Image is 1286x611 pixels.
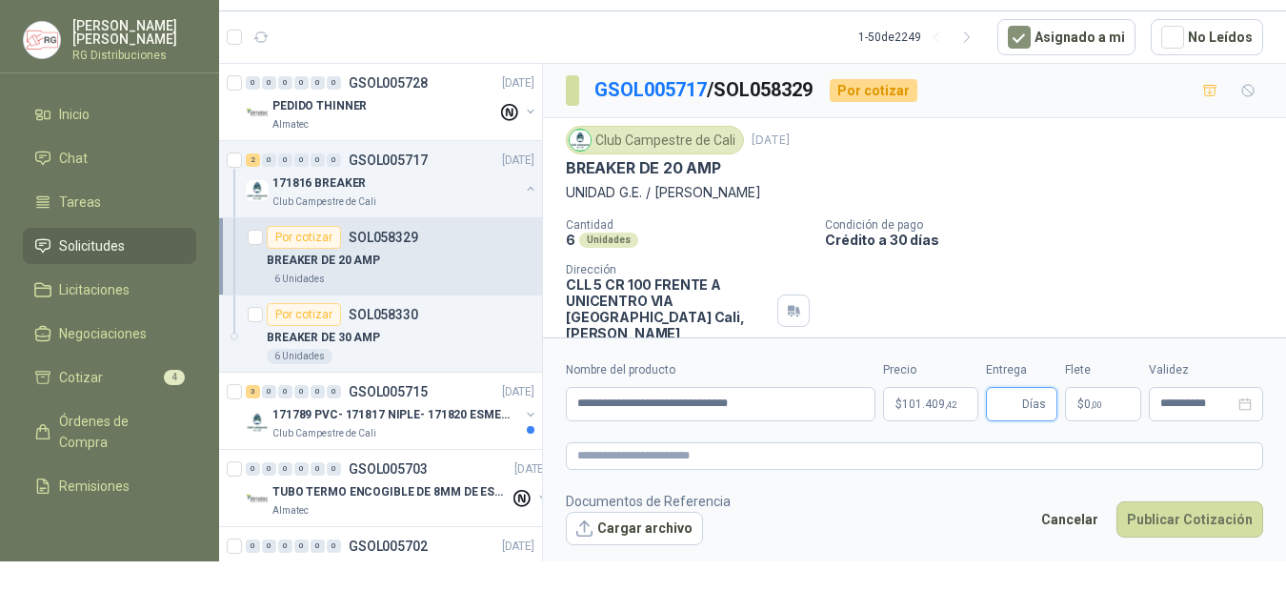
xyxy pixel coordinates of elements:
button: Publicar Cotización [1116,501,1263,538]
p: 6 [566,232,575,248]
div: 0 [262,76,276,90]
div: 0 [262,385,276,398]
p: RG Distribuciones [72,50,196,61]
div: 0 [327,540,341,553]
a: Configuración [23,512,196,548]
a: GSOL005717 [594,78,707,101]
span: ,00 [1091,399,1102,410]
p: BREAKER DE 20 AMP [566,158,721,178]
p: Club Campestre de Cali [272,426,376,441]
div: 0 [311,76,325,90]
span: Remisiones [59,476,130,497]
p: / SOL058329 [594,75,814,105]
p: BREAKER DE 30 AMP [267,329,380,347]
p: [DATE] [514,460,547,479]
p: Documentos de Referencia [566,491,731,512]
div: 2 [246,153,260,167]
span: $ [1077,398,1084,410]
div: 6 Unidades [267,349,332,364]
img: Company Logo [246,102,269,125]
button: No Leídos [1151,19,1263,55]
p: 171816 BREAKER [272,174,366,193]
button: Asignado a mi [997,19,1135,55]
div: 0 [262,153,276,167]
p: [DATE] [502,152,534,170]
p: GSOL005728 [349,76,428,90]
div: 0 [311,462,325,476]
p: [DATE] [502,538,534,556]
div: 0 [262,462,276,476]
p: GSOL005715 [349,385,428,398]
a: Por cotizarSOL058330BREAKER DE 30 AMP6 Unidades [219,295,542,373]
button: Cargar archivo [566,512,703,546]
div: 3 [246,385,260,398]
p: Almatec [272,503,309,519]
span: Solicitudes [59,235,125,256]
div: 0 [327,462,341,476]
p: GSOL005702 [349,540,428,553]
p: GSOL005717 [349,153,428,167]
a: Chat [23,140,196,176]
p: TUBO TERMO ENCOGIBLE DE 8MM DE ESPESOR X 5CMS [272,483,510,501]
p: [PERSON_NAME] [PERSON_NAME] [72,19,196,46]
p: Cantidad [566,218,810,232]
div: 0 [311,153,325,167]
div: 0 [327,385,341,398]
div: 0 [294,385,309,398]
span: ,42 [945,399,956,410]
p: $ 0,00 [1065,387,1141,421]
p: SOL058329 [349,231,418,244]
p: CLL 5 CR 100 FRENTE A UNICENTRO VIA [GEOGRAPHIC_DATA] Cali , [PERSON_NAME][GEOGRAPHIC_DATA] [566,276,770,357]
div: 0 [311,385,325,398]
label: Nombre del producto [566,361,875,379]
p: SOL058330 [349,308,418,321]
div: 0 [311,540,325,553]
div: 0 [327,153,341,167]
p: Crédito a 30 días [825,232,1278,248]
div: Por cotizar [267,226,341,249]
a: 0 0 0 0 0 0 GSOL005728[DATE] Company LogoPEDIDO THINNERAlmatec [246,71,538,132]
img: Company Logo [246,179,269,202]
a: 0 0 0 0 0 0 GSOL005703[DATE] Company LogoTUBO TERMO ENCOGIBLE DE 8MM DE ESPESOR X 5CMSAlmatec [246,458,551,519]
a: Por cotizarSOL058329BREAKER DE 20 AMP6 Unidades [219,218,542,295]
div: 0 [278,540,292,553]
div: 0 [294,540,309,553]
a: Solicitudes [23,228,196,264]
label: Entrega [986,361,1057,379]
span: 4 [164,370,185,385]
p: UNIDAD G.E. / [PERSON_NAME] [566,182,1263,203]
p: Almatec [272,117,309,132]
div: 0 [278,153,292,167]
span: Inicio [59,104,90,125]
div: 0 [246,540,260,553]
div: Por cotizar [830,79,917,102]
span: Chat [59,148,88,169]
div: 0 [246,462,260,476]
div: Por cotizar [267,303,341,326]
div: 0 [278,385,292,398]
p: Dirección [566,263,770,276]
p: PEDIDO THINNER [272,97,367,115]
span: Cotizar [59,367,103,388]
div: Unidades [579,233,638,248]
label: Validez [1149,361,1263,379]
p: [DATE] [502,383,534,401]
button: Cancelar [1031,501,1109,538]
div: Club Campestre de Cali [566,126,744,154]
div: 0 [278,76,292,90]
p: BREAKER DE 20 AMP [267,252,380,270]
a: 0 0 0 0 0 0 GSOL005702[DATE] SIKASIL IA TRANSPARENTE X 280ML [246,535,538,596]
div: 0 [246,76,260,90]
a: Negociaciones [23,316,196,352]
span: Licitaciones [59,279,130,300]
a: 2 0 0 0 0 0 GSOL005717[DATE] Company Logo171816 BREAKERClub Campestre de Cali [246,149,538,210]
p: Condición de pago [825,218,1278,232]
p: $101.409,42 [883,387,978,421]
a: Tareas [23,184,196,220]
div: 0 [278,462,292,476]
img: Company Logo [246,411,269,434]
p: SIKASIL IA TRANSPARENTE X 280ML [272,560,475,579]
span: Órdenes de Compra [59,411,178,453]
span: 0 [1084,398,1102,410]
span: Tareas [59,192,101,213]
